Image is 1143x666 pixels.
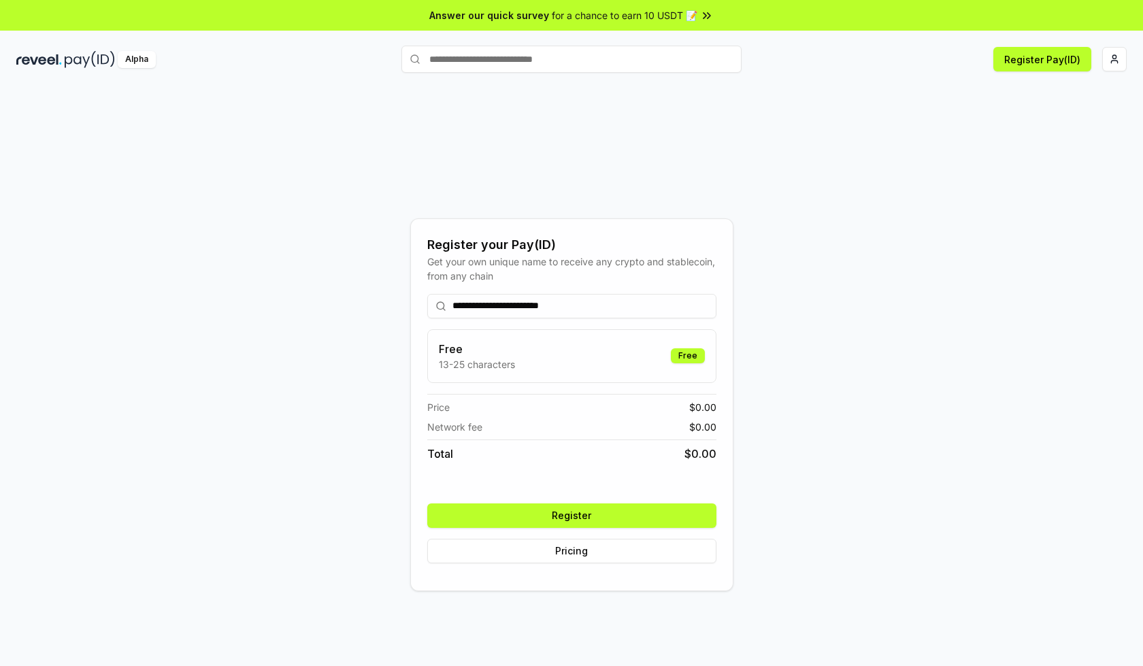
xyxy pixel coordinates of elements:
h3: Free [439,341,515,357]
span: Total [427,446,453,462]
div: Alpha [118,51,156,68]
span: $ 0.00 [689,420,716,434]
img: pay_id [65,51,115,68]
span: for a chance to earn 10 USDT 📝 [552,8,697,22]
span: Price [427,400,450,414]
button: Pricing [427,539,716,563]
p: 13-25 characters [439,357,515,371]
span: $ 0.00 [689,400,716,414]
div: Register your Pay(ID) [427,235,716,254]
div: Free [671,348,705,363]
span: Network fee [427,420,482,434]
span: $ 0.00 [684,446,716,462]
img: reveel_dark [16,51,62,68]
span: Answer our quick survey [429,8,549,22]
div: Get your own unique name to receive any crypto and stablecoin, from any chain [427,254,716,283]
button: Register [427,503,716,528]
button: Register Pay(ID) [993,47,1091,71]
